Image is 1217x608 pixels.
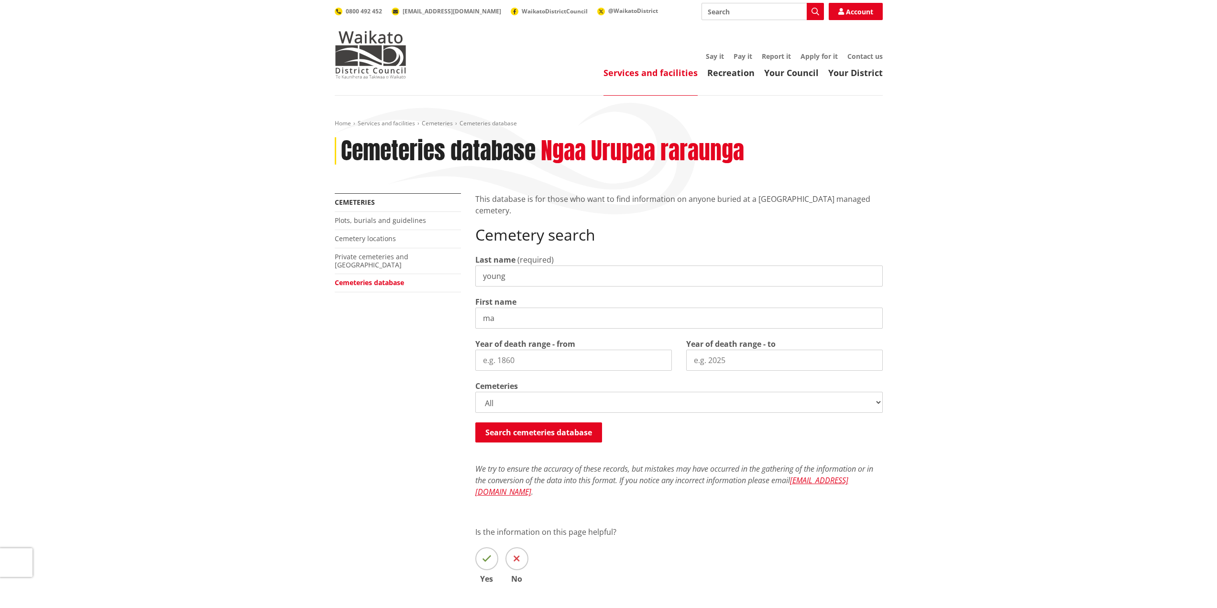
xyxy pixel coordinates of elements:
iframe: Messenger Launcher [1173,568,1207,602]
a: Say it [706,52,724,61]
a: @WaikatoDistrict [597,7,658,15]
h2: Cemetery search [475,226,883,244]
a: WaikatoDistrictCouncil [511,7,588,15]
a: Account [829,3,883,20]
label: Year of death range - from [475,338,575,350]
a: Report it [762,52,791,61]
span: @WaikatoDistrict [608,7,658,15]
a: [EMAIL_ADDRESS][DOMAIN_NAME] [392,7,501,15]
input: e.g. 2025 [686,350,883,371]
a: 0800 492 452 [335,7,382,15]
em: We try to ensure the accuracy of these records, but mistakes may have occurred in the gathering o... [475,464,873,497]
span: WaikatoDistrictCouncil [522,7,588,15]
nav: breadcrumb [335,120,883,128]
span: 0800 492 452 [346,7,382,15]
a: Private cemeteries and [GEOGRAPHIC_DATA] [335,252,408,269]
a: Plots, burials and guidelines [335,216,426,225]
input: e.g. 1860 [475,350,672,371]
label: Year of death range - to [686,338,776,350]
h2: Ngaa Urupaa raraunga [541,137,744,165]
a: Home [335,119,351,127]
img: Waikato District Council - Te Kaunihera aa Takiwaa o Waikato [335,31,406,78]
input: e.g. Smith [475,265,883,287]
a: Cemetery locations [335,234,396,243]
label: First name [475,296,516,308]
p: Is the information on this page helpful? [475,526,883,538]
a: Pay it [734,52,752,61]
input: e.g. John [475,308,883,329]
span: No [505,575,528,583]
span: (required) [517,254,554,265]
span: Cemeteries database [460,119,517,127]
label: Cemeteries [475,380,518,392]
a: Cemeteries database [335,278,404,287]
a: Contact us [847,52,883,61]
a: Services and facilities [358,119,415,127]
span: [EMAIL_ADDRESS][DOMAIN_NAME] [403,7,501,15]
a: Recreation [707,67,755,78]
label: Last name [475,254,515,265]
a: Services and facilities [603,67,698,78]
h1: Cemeteries database [341,137,536,165]
a: Your District [828,67,883,78]
a: [EMAIL_ADDRESS][DOMAIN_NAME] [475,475,848,497]
button: Search cemeteries database [475,422,602,442]
a: Apply for it [800,52,838,61]
span: Yes [475,575,498,583]
input: Search input [702,3,824,20]
a: Cemeteries [335,198,375,207]
a: Cemeteries [422,119,453,127]
a: Your Council [764,67,819,78]
p: This database is for those who want to find information on anyone buried at a [GEOGRAPHIC_DATA] m... [475,193,883,216]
